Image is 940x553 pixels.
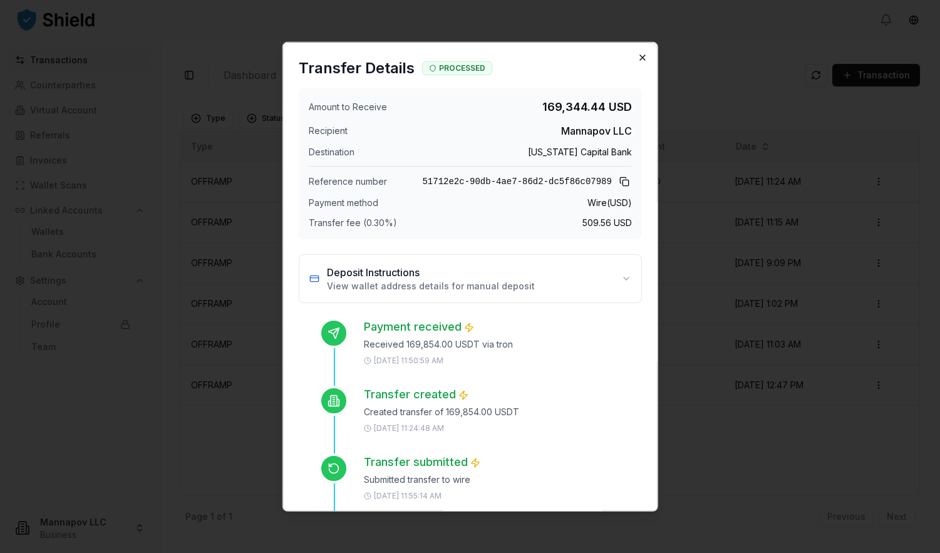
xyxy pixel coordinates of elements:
[363,453,480,470] h3: Transfer submitted
[299,254,641,302] button: Deposit InstructionsView wallet address details for manual deposit
[528,145,632,158] span: [US_STATE] Capital Bank
[363,473,641,485] p: Submitted transfer to wire
[308,196,378,209] span: Payment method
[363,338,641,350] p: Received 169,854.00 USDT via tron
[561,123,632,138] span: Mannapov LLC
[298,58,414,78] h2: Transfer Details
[421,61,492,75] div: PROCESSED
[308,145,354,158] span: Destination
[373,490,441,500] p: [DATE] 11:55:14 AM
[582,216,632,229] span: 509.56 USD
[422,175,611,187] span: 51712e2c-90db-4ae7-86d2-dc5f86c07989
[308,216,396,229] span: Transfer fee (0.30%)
[363,385,468,403] h3: Transfer created
[542,98,632,115] span: 169,344.44 USD
[308,175,386,187] span: Reference number
[373,355,443,365] p: [DATE] 11:50:59 AM
[308,100,386,113] span: Amount to Receive
[587,196,632,209] span: Wire ( USD )
[363,318,473,335] h3: Payment received
[363,405,641,418] p: Created transfer of 169,854.00 USDT
[373,423,443,433] p: [DATE] 11:24:48 AM
[326,279,534,292] p: View wallet address details for manual deposit
[326,264,534,279] h3: Deposit Instructions
[308,124,347,137] span: Recipient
